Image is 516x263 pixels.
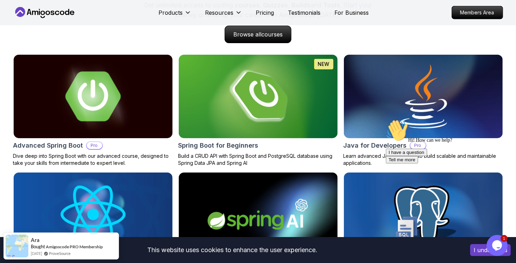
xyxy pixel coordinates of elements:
span: [DATE] [31,250,42,256]
a: For Business [335,8,369,17]
button: Resources [205,8,242,22]
a: Spring Boot for Beginners cardNEWSpring Boot for BeginnersBuild a CRUD API with Spring Boot and P... [178,54,338,167]
p: Build a CRUD API with Spring Boot and PostgreSQL database using Spring Data JPA and Spring AI [178,153,338,167]
a: ProveSource [49,250,71,256]
div: This website uses cookies to enhance the user experience. [5,242,460,258]
a: Pricing [256,8,274,17]
p: Members Area [452,6,503,19]
a: Members Area [452,6,503,19]
p: Products [159,8,183,17]
a: Browse allcourses [225,26,291,43]
button: Tell me more [3,40,35,47]
img: :wave: [3,3,25,25]
p: NEW [318,61,330,68]
img: React JS Developer Guide card [14,173,172,256]
button: I have a question [3,32,44,40]
img: SQL and Databases Fundamentals card [344,173,503,256]
iframe: chat widget [383,116,509,231]
img: provesource social proof notification image [6,235,28,257]
a: Amigoscode PRO Membership [46,244,103,249]
h2: Spring Boot for Beginners [178,141,259,150]
button: Accept cookies [470,244,511,256]
span: Bought [31,244,45,249]
iframe: chat widget [487,235,509,256]
a: Testimonials [288,8,321,17]
p: Browse all [225,26,291,43]
p: Pro [87,142,102,149]
span: Ara [31,237,40,243]
p: Resources [205,8,234,17]
h2: Advanced Spring Boot [13,141,83,150]
h2: Java for Developers [344,141,407,150]
img: Spring AI card [179,173,338,256]
button: Products [159,8,191,22]
img: Advanced Spring Boot card [9,53,176,140]
span: courses [261,31,283,38]
a: Advanced Spring Boot cardAdvanced Spring BootProDive deep into Spring Boot with our advanced cour... [13,54,173,167]
span: Hi! How can we help? [3,21,69,26]
p: Dive deep into Spring Boot with our advanced course, designed to take your skills from intermedia... [13,153,173,167]
img: Spring Boot for Beginners card [179,55,338,138]
p: Learn advanced Java concepts to build scalable and maintainable applications. [344,153,503,167]
div: 👋Hi! How can we help?I have a questionTell me more [3,3,129,47]
img: Java for Developers card [344,55,503,138]
a: Java for Developers cardJava for DevelopersProLearn advanced Java concepts to build scalable and ... [344,54,503,167]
